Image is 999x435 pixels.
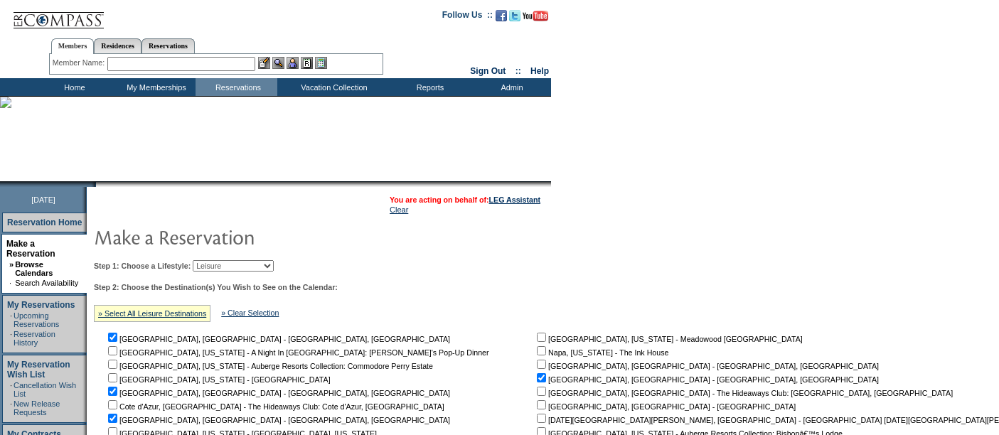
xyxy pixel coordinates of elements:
[10,399,12,417] td: ·
[315,57,327,69] img: b_calculator.gif
[442,9,493,26] td: Follow Us ::
[390,205,408,214] a: Clear
[51,38,95,54] a: Members
[105,375,331,384] nobr: [GEOGRAPHIC_DATA], [US_STATE] - [GEOGRAPHIC_DATA]
[301,57,313,69] img: Reservations
[91,181,96,187] img: promoShadowLeftCorner.gif
[390,195,540,204] span: You are acting on behalf of:
[105,416,450,424] nobr: [GEOGRAPHIC_DATA], [GEOGRAPHIC_DATA] - [GEOGRAPHIC_DATA], [GEOGRAPHIC_DATA]
[10,311,12,328] td: ·
[14,399,60,417] a: New Release Requests
[534,389,953,397] nobr: [GEOGRAPHIC_DATA], [GEOGRAPHIC_DATA] - The Hideaways Club: [GEOGRAPHIC_DATA], [GEOGRAPHIC_DATA]
[96,181,97,187] img: blank.gif
[105,362,433,370] nobr: [GEOGRAPHIC_DATA], [US_STATE] - Auberge Resorts Collection: Commodore Perry Estate
[523,11,548,21] img: Subscribe to our YouTube Channel
[277,78,388,96] td: Vacation Collection
[53,57,107,69] div: Member Name:
[141,38,195,53] a: Reservations
[98,309,206,318] a: » Select All Leisure Destinations
[105,348,489,357] nobr: [GEOGRAPHIC_DATA], [US_STATE] - A Night In [GEOGRAPHIC_DATA]: [PERSON_NAME]'s Pop-Up Dinner
[496,14,507,23] a: Become our fan on Facebook
[388,78,469,96] td: Reports
[14,311,59,328] a: Upcoming Reservations
[470,66,506,76] a: Sign Out
[15,260,53,277] a: Browse Calendars
[534,348,668,357] nobr: Napa, [US_STATE] - The Ink House
[94,283,338,291] b: Step 2: Choose the Destination(s) You Wish to See on the Calendar:
[530,66,549,76] a: Help
[534,375,879,384] nobr: [GEOGRAPHIC_DATA], [GEOGRAPHIC_DATA] - [GEOGRAPHIC_DATA], [GEOGRAPHIC_DATA]
[105,389,450,397] nobr: [GEOGRAPHIC_DATA], [GEOGRAPHIC_DATA] - [GEOGRAPHIC_DATA], [GEOGRAPHIC_DATA]
[534,335,803,343] nobr: [GEOGRAPHIC_DATA], [US_STATE] - Meadowood [GEOGRAPHIC_DATA]
[94,38,141,53] a: Residences
[272,57,284,69] img: View
[196,78,277,96] td: Reservations
[105,402,444,411] nobr: Cote d'Azur, [GEOGRAPHIC_DATA] - The Hideaways Club: Cote d'Azur, [GEOGRAPHIC_DATA]
[94,262,191,270] b: Step 1: Choose a Lifestyle:
[14,330,55,347] a: Reservation History
[287,57,299,69] img: Impersonate
[469,78,551,96] td: Admin
[7,360,70,380] a: My Reservation Wish List
[14,381,76,398] a: Cancellation Wish List
[523,14,548,23] a: Subscribe to our YouTube Channel
[32,78,114,96] td: Home
[10,330,12,347] td: ·
[509,10,520,21] img: Follow us on Twitter
[7,300,75,310] a: My Reservations
[7,217,82,227] a: Reservation Home
[105,335,450,343] nobr: [GEOGRAPHIC_DATA], [GEOGRAPHIC_DATA] - [GEOGRAPHIC_DATA], [GEOGRAPHIC_DATA]
[258,57,270,69] img: b_edit.gif
[114,78,196,96] td: My Memberships
[534,402,796,411] nobr: [GEOGRAPHIC_DATA], [GEOGRAPHIC_DATA] - [GEOGRAPHIC_DATA]
[9,279,14,287] td: ·
[221,308,279,317] a: » Clear Selection
[515,66,521,76] span: ::
[94,222,378,251] img: pgTtlMakeReservation.gif
[496,10,507,21] img: Become our fan on Facebook
[9,260,14,269] b: »
[509,14,520,23] a: Follow us on Twitter
[6,239,55,259] a: Make a Reservation
[15,279,78,287] a: Search Availability
[534,362,879,370] nobr: [GEOGRAPHIC_DATA], [GEOGRAPHIC_DATA] - [GEOGRAPHIC_DATA], [GEOGRAPHIC_DATA]
[31,195,55,204] span: [DATE]
[10,381,12,398] td: ·
[489,195,540,204] a: LEG Assistant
